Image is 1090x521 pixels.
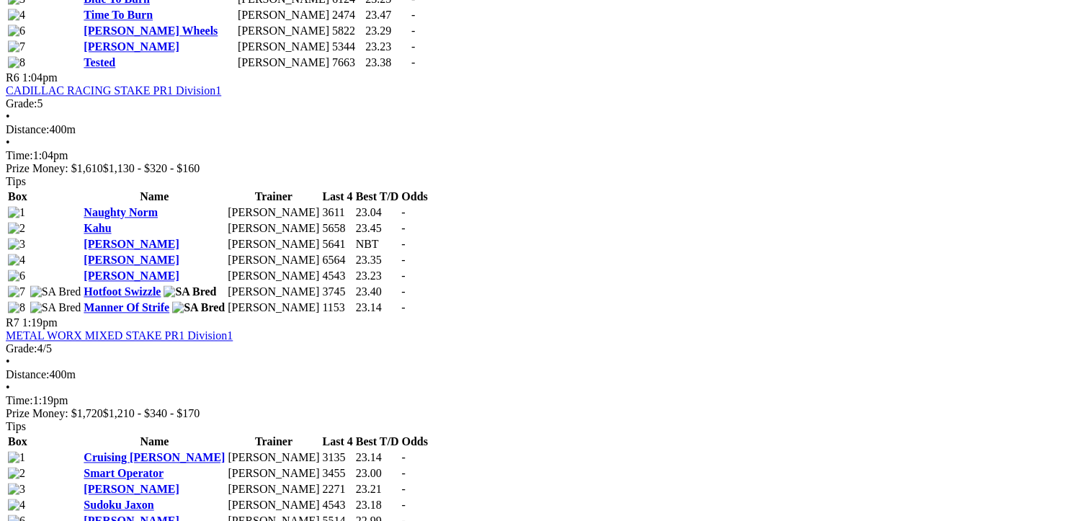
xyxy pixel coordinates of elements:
th: Odds [401,190,428,204]
td: 23.23 [365,40,409,54]
td: 23.47 [365,8,409,22]
span: - [401,467,405,479]
td: 2474 [331,8,363,22]
span: 1:04pm [22,71,58,84]
img: 3 [8,483,25,496]
td: [PERSON_NAME] [227,482,320,496]
div: 5 [6,97,1084,110]
span: - [401,254,405,266]
div: 400m [6,368,1084,381]
th: Name [83,190,225,204]
img: 4 [8,499,25,512]
td: 5822 [331,24,363,38]
a: Sudoku Jaxon [84,499,153,511]
img: 7 [8,285,25,298]
a: [PERSON_NAME] [84,270,179,282]
span: $1,130 - $320 - $160 [103,162,200,174]
img: 3 [8,238,25,251]
td: 7663 [331,55,363,70]
span: R6 [6,71,19,84]
th: Trainer [227,435,320,449]
td: [PERSON_NAME] [227,466,320,481]
span: - [411,9,415,21]
span: - [401,270,405,282]
img: 6 [8,270,25,282]
td: 5641 [321,237,353,251]
td: 23.21 [355,482,400,496]
a: Time To Burn [84,9,153,21]
td: [PERSON_NAME] [227,205,320,220]
span: Distance: [6,123,49,135]
img: 2 [8,467,25,480]
td: [PERSON_NAME] [227,498,320,512]
td: [PERSON_NAME] [227,221,320,236]
td: 3611 [321,205,353,220]
td: 23.18 [355,498,400,512]
td: [PERSON_NAME] [227,237,320,251]
span: 1:19pm [22,316,58,329]
th: Last 4 [321,190,353,204]
img: 2 [8,222,25,235]
td: [PERSON_NAME] [237,40,330,54]
img: 4 [8,9,25,22]
th: Best T/D [355,190,400,204]
span: - [401,206,405,218]
th: Last 4 [321,435,353,449]
td: 23.23 [355,269,400,283]
img: SA Bred [172,301,225,314]
img: 8 [8,56,25,69]
span: - [401,499,405,511]
td: 23.40 [355,285,400,299]
td: [PERSON_NAME] [227,253,320,267]
span: - [401,285,405,298]
a: Smart Operator [84,467,164,479]
span: • [6,355,10,368]
a: [PERSON_NAME] [84,238,179,250]
span: • [6,381,10,393]
a: [PERSON_NAME] [84,40,179,53]
a: METAL WORX MIXED STAKE PR1 Division1 [6,329,233,342]
td: 23.38 [365,55,409,70]
th: Odds [401,435,428,449]
td: 3135 [321,450,353,465]
img: SA Bred [164,285,216,298]
div: 4/5 [6,342,1084,355]
td: NBT [355,237,400,251]
span: - [401,222,405,234]
td: 4543 [321,269,353,283]
span: - [401,301,405,313]
span: - [411,25,415,37]
div: 400m [6,123,1084,136]
td: [PERSON_NAME] [227,285,320,299]
div: 1:04pm [6,149,1084,162]
img: 7 [8,40,25,53]
span: - [411,40,415,53]
span: Tips [6,175,26,187]
img: SA Bred [30,285,81,298]
td: 5344 [331,40,363,54]
span: - [401,451,405,463]
td: 23.00 [355,466,400,481]
td: [PERSON_NAME] [227,450,320,465]
span: - [401,238,405,250]
span: • [6,110,10,123]
div: Prize Money: $1,610 [6,162,1084,175]
a: [PERSON_NAME] Wheels [84,25,218,37]
span: Distance: [6,368,49,380]
td: [PERSON_NAME] [237,55,330,70]
span: R7 [6,316,19,329]
a: CADILLAC RACING STAKE PR1 Division1 [6,84,221,97]
a: Kahu [84,222,111,234]
a: Manner Of Strife [84,301,169,313]
td: 23.14 [355,450,400,465]
td: 23.14 [355,300,400,315]
td: 3745 [321,285,353,299]
a: [PERSON_NAME] [84,483,179,495]
img: 8 [8,301,25,314]
td: [PERSON_NAME] [237,8,330,22]
span: - [411,56,415,68]
img: 4 [8,254,25,267]
span: Time: [6,149,33,161]
img: 1 [8,451,25,464]
td: 5658 [321,221,353,236]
